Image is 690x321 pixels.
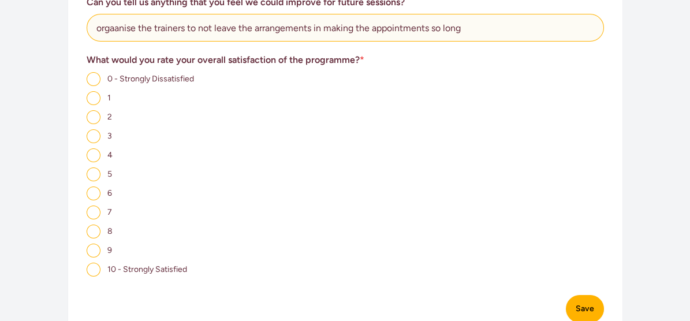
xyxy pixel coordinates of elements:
input: 4 [87,148,100,162]
input: 0 - Strongly Dissatisfied [87,72,100,86]
span: 9 [107,245,112,255]
input: 7 [87,206,100,219]
input: 3 [87,129,100,143]
span: 4 [107,150,113,160]
span: 0 - Strongly Dissatisfied [107,74,194,84]
input: 1 [87,91,100,105]
span: 7 [107,207,112,217]
span: 1 [107,93,111,103]
input: 9 [87,244,100,257]
span: 6 [107,188,112,198]
input: 10 - Strongly Satisfied [87,263,100,277]
span: 8 [107,226,113,236]
span: 2 [107,112,112,122]
input: 2 [87,110,100,124]
input: 8 [87,225,100,238]
h3: What would you rate your overall satisfaction of the programme? [87,53,604,67]
input: 5 [87,167,100,181]
span: 5 [107,169,112,179]
span: 10 - Strongly Satisfied [107,264,187,274]
span: 3 [107,131,112,141]
input: 6 [87,186,100,200]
